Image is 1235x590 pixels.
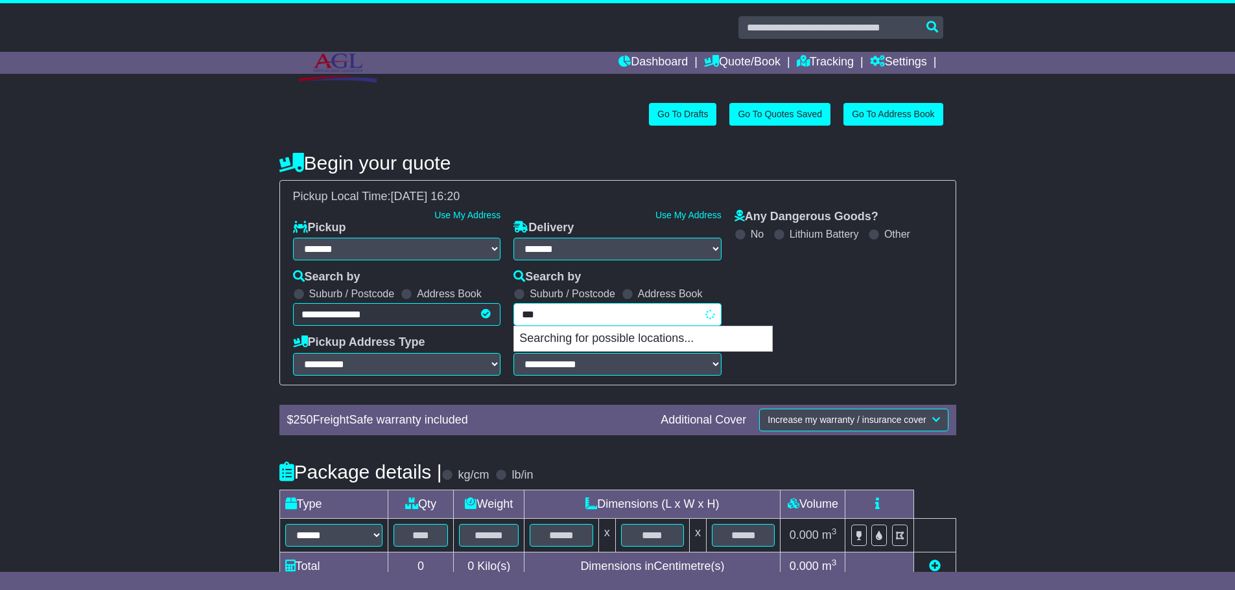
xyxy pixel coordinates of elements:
[454,490,524,518] td: Weight
[388,490,454,518] td: Qty
[690,518,707,552] td: x
[279,490,388,518] td: Type
[514,326,772,351] p: Searching for possible locations...
[388,552,454,580] td: 0
[454,552,524,580] td: Kilo(s)
[293,335,425,350] label: Pickup Address Type
[797,52,854,74] a: Tracking
[790,228,859,240] label: Lithium Battery
[512,468,533,482] label: lb/in
[467,560,474,573] span: 0
[391,190,460,203] span: [DATE] 16:20
[598,518,615,552] td: x
[790,528,819,541] span: 0.000
[434,210,500,220] a: Use My Address
[655,210,722,220] a: Use My Address
[735,210,878,224] label: Any Dangerous Goods?
[884,228,910,240] label: Other
[729,103,830,126] a: Go To Quotes Saved
[281,413,655,427] div: $ FreightSafe warranty included
[524,490,781,518] td: Dimensions (L x W x H)
[751,228,764,240] label: No
[870,52,927,74] a: Settings
[309,288,395,300] label: Suburb / Postcode
[513,221,574,235] label: Delivery
[768,414,926,425] span: Increase my warranty / insurance cover
[279,552,388,580] td: Total
[832,527,837,536] sup: 3
[822,528,837,541] span: m
[293,221,346,235] label: Pickup
[294,413,313,426] span: 250
[781,490,845,518] td: Volume
[530,288,615,300] label: Suburb / Postcode
[279,461,442,482] h4: Package details |
[293,270,360,284] label: Search by
[832,558,837,567] sup: 3
[524,552,781,580] td: Dimensions in Centimetre(s)
[822,560,837,573] span: m
[759,409,948,431] button: Increase my warranty / insurance cover
[638,288,703,300] label: Address Book
[417,288,482,300] label: Address Book
[649,103,716,126] a: Go To Drafts
[654,413,753,427] div: Additional Cover
[287,190,949,204] div: Pickup Local Time:
[843,103,943,126] a: Go To Address Book
[279,152,956,174] h4: Begin your quote
[458,468,489,482] label: kg/cm
[790,560,819,573] span: 0.000
[618,52,688,74] a: Dashboard
[704,52,781,74] a: Quote/Book
[929,560,941,573] a: Add new item
[513,270,581,284] label: Search by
